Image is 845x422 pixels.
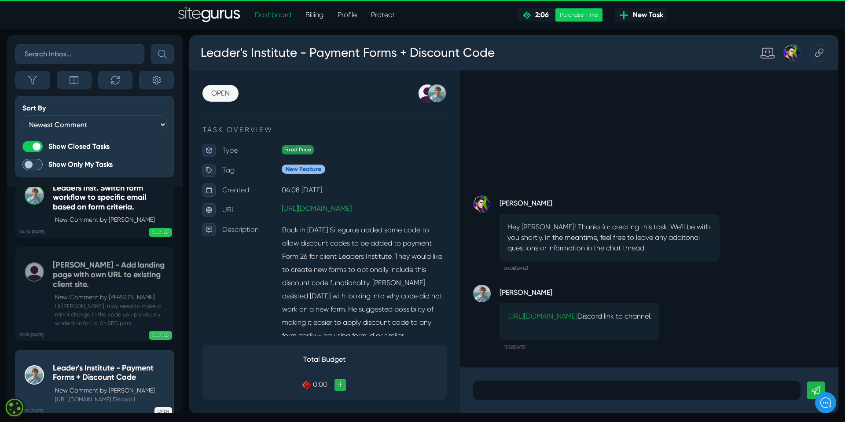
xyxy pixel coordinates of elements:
[55,215,169,224] p: New Comment by [PERSON_NAME]
[518,8,603,22] a: 2:06 Purchase Time
[585,9,612,26] div: Josh Carter
[13,14,64,28] img: Company Logo
[178,6,241,24] img: Sitegurus Logo
[33,128,92,142] p: Tag
[562,9,585,26] div: Standard
[615,8,667,22] a: New Task
[298,6,331,24] a: Billing
[19,229,44,235] b: 04:14 [DATE]
[145,344,157,356] a: +
[15,170,174,239] a: 04:14 [DATE] Leaders Inst. Switch form workflow to specific email based on form criteria.New Comm...
[532,11,549,19] span: 2:06
[92,169,162,177] a: [URL][DOMAIN_NAME]
[364,6,402,24] a: Protect
[178,6,241,24] a: SiteGurus
[53,395,169,404] small: [URL][DOMAIN_NAME] Discord l...
[22,159,167,170] label: Show Only My Tasks
[53,363,169,382] h5: Leader's Institute - Payment Forms + Discount Code
[315,226,339,240] small: 04:08[DATE]
[621,9,638,26] div: Copy this Task URL
[15,44,144,64] input: Search Inbox...
[53,261,169,289] h5: [PERSON_NAME] - Add landing page with own URL to existing client site.
[92,148,257,161] p: 04:08 [DATE]
[124,345,138,353] span: 0:00
[142,100,161,106] span: See all
[33,188,92,201] p: Description
[13,50,49,66] a: OPEN
[53,183,169,212] h5: Leaders Inst. Switch form workflow to specific email based on form criteria.
[92,188,257,308] p: Back in [DATE] Sitegurus added some code to allow discount codes to be added to payment Form 26 f...
[310,160,530,173] strong: [PERSON_NAME]
[318,187,522,218] p: Hey [PERSON_NAME]! Thanks for creating this task. We'll be with you shortly. In the meantime, fee...
[629,10,663,20] span: New Task
[14,155,33,162] span: [DATE]
[4,397,25,418] div: Cookie consent button
[14,118,31,136] img: US
[22,141,167,152] label: Show Closed Tasks
[55,386,169,395] p: New Comment by [PERSON_NAME]
[13,54,163,68] h1: Hello [PERSON_NAME]!
[19,408,43,415] b: 13:52 [DATE]
[15,247,174,341] a: 01:10 [DATE] [PERSON_NAME] - Add landing page with own URL to existing client site.New Comment by...
[11,6,306,29] h3: Leader's Institute - Payment Forms + Discount Code
[815,392,836,413] iframe: gist-messenger-bubble-iframe
[13,89,257,100] p: TASK OVERVIEW
[33,109,92,122] p: Type
[15,350,174,417] a: 13:52 [DATE] Leader's Institute - Payment Forms + Discount CodeNew Comment by [PERSON_NAME] [URL]...
[19,332,44,338] b: 01:10 [DATE]
[149,331,172,340] span: CLOSED
[53,302,169,327] small: Hi [PERSON_NAME], may need to make a minor change in the code you previously worked on for us. An...
[315,305,336,319] small: 13:52[DATE]
[13,70,163,84] h2: How can we help?
[310,250,470,263] strong: [PERSON_NAME]
[92,110,125,119] span: Fixed Price
[33,148,92,161] p: Created
[14,137,162,149] div: Fantastic [PERSON_NAME]! Will let client know and keep you posted if anything else comes up. Liz
[22,105,46,112] label: Sort By
[14,149,162,155] div: [PERSON_NAME] •
[248,6,298,24] a: Dashboard
[119,305,145,312] span: Messages
[331,6,364,24] a: Profile
[54,312,217,337] th: Total Budget
[154,407,172,416] span: OPEN
[555,8,603,22] div: Purchase Time
[149,228,172,237] span: CLOSED
[318,277,388,285] a: [URL][DOMAIN_NAME]
[37,305,52,312] span: Home
[55,293,169,302] p: New Comment by [PERSON_NAME]
[318,276,462,286] p: Discord link to channel.
[92,129,136,139] span: New Feature
[33,168,92,181] p: URL
[15,99,142,108] h2: Recent conversations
